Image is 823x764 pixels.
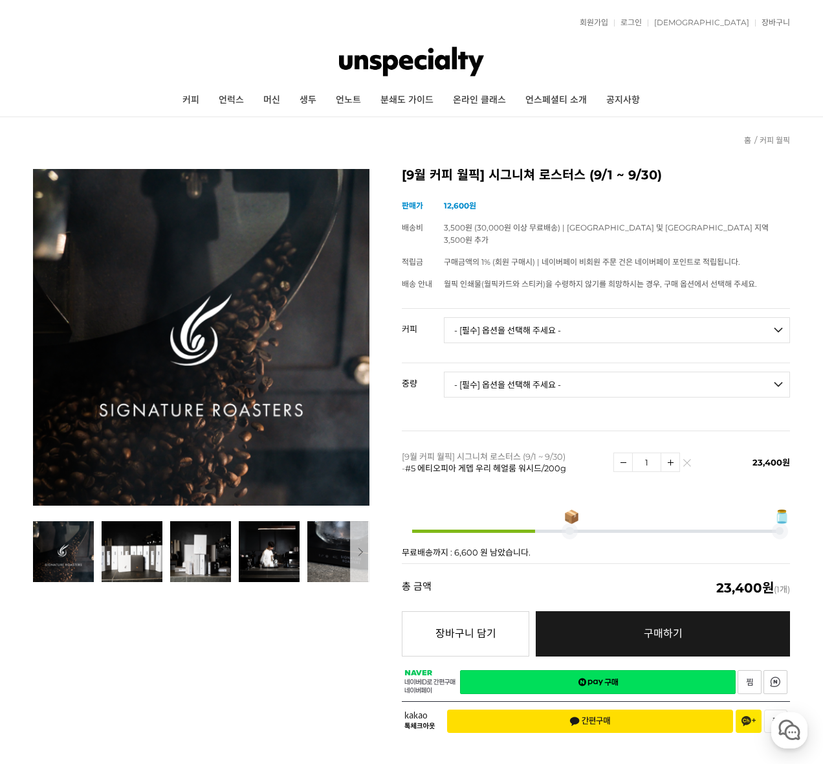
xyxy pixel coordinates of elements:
strong: 총 금액 [402,581,432,594]
p: 무료배송까지 : 6,600 원 남았습니다. [402,548,790,557]
span: 배송 안내 [402,279,432,289]
span: 대화 [118,431,134,441]
span: (1개) [716,581,790,594]
span: 🫙 [774,510,790,523]
img: 수량감소 [614,453,632,471]
span: 23,400원 [752,457,790,467]
a: 커피 월픽 [760,135,790,145]
button: 채널 추가 [736,710,762,733]
img: 언스페셜티 몰 [339,42,485,81]
span: 적립금 [402,257,423,267]
a: 구매하기 [536,611,790,657]
span: 설정 [200,430,215,440]
a: 홈 [744,135,751,145]
a: 대화 [85,410,167,443]
a: 홈 [4,410,85,443]
span: 홈 [41,430,49,440]
span: #5 에티오피아 게뎁 우리 헤얼룸 워시드/200g [405,463,566,473]
button: 찜 [764,710,787,733]
a: 생두 [290,84,326,117]
span: 구매금액의 1% (회원 구매시) | 네이버페이 비회원 주문 건은 네이버페이 포인트로 적립됩니다. [444,257,740,267]
a: [DEMOGRAPHIC_DATA] [648,19,749,27]
a: 분쇄도 가이드 [371,84,443,117]
a: 새창 [738,670,762,694]
h2: [9월 커피 월픽] 시그니쳐 로스터스 (9/1 ~ 9/30) [402,169,790,182]
a: 머신 [254,84,290,117]
span: 판매가 [402,201,423,210]
a: 커피 [173,84,209,117]
span: 채널 추가 [741,716,756,726]
button: 장바구니 담기 [402,611,529,657]
a: 온라인 클래스 [443,84,516,117]
span: 📦 [564,510,580,523]
em: 23,400원 [716,580,774,596]
a: 언노트 [326,84,371,117]
p: [9월 커피 월픽] 시그니쳐 로스터스 (9/1 ~ 9/30) - [402,451,607,474]
button: 간편구매 [447,710,733,733]
a: 회원가입 [573,19,608,27]
span: 카카오 톡체크아웃 [404,712,437,730]
span: 구매하기 [644,627,683,640]
a: 공지사항 [597,84,650,117]
span: 배송비 [402,223,423,232]
a: 새창 [763,670,787,694]
a: 언스페셜티 소개 [516,84,597,117]
a: 새창 [460,670,736,694]
strong: 12,600원 [444,201,476,210]
img: [9월 커피 월픽] 시그니쳐 로스터스 (9/1 ~ 9/30) [33,169,369,506]
button: 다음 [350,521,369,582]
a: 장바구니 [755,19,790,27]
span: 3,500원 (30,000원 이상 무료배송) | [GEOGRAPHIC_DATA] 및 [GEOGRAPHIC_DATA] 지역 3,500원 추가 [444,223,769,245]
a: 로그인 [614,19,642,27]
th: 커피 [402,309,444,339]
th: 중량 [402,363,444,393]
img: 삭제 [683,462,690,469]
img: 수량증가 [661,453,679,471]
span: 월픽 인쇄물(월픽카드와 스티커)을 수령하지 않기를 희망하시는 경우, 구매 옵션에서 선택해 주세요. [444,279,757,289]
a: 언럭스 [209,84,254,117]
span: 간편구매 [569,716,611,726]
a: 설정 [167,410,248,443]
